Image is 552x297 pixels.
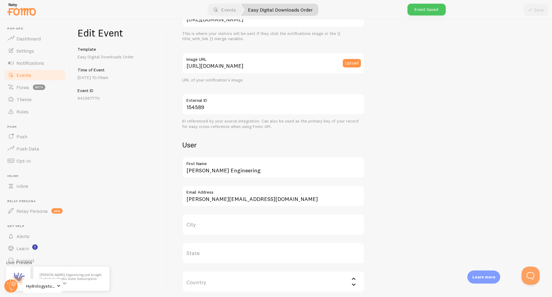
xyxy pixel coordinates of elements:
[16,133,27,140] span: Push
[78,95,160,101] p: 843567770
[4,33,66,45] a: Dashboard
[26,282,55,290] span: Hydrologystudio
[182,243,365,264] label: State
[22,279,63,293] a: Hydrologystudio
[472,274,495,280] p: Learn more
[4,155,66,167] a: Opt-In
[4,105,66,118] a: Rules
[4,81,66,93] a: Flows beta
[16,60,44,66] span: Notifications
[78,67,160,73] h5: Time of Event
[7,125,66,129] span: Push
[7,224,66,228] span: Get Help
[182,31,365,42] div: This is where your visitors will be sent if they click the notifications image or the {{ title_wi...
[4,45,66,57] a: Settings
[78,54,160,60] p: Easy Digital Downloads Order
[182,214,365,235] label: City
[16,84,29,90] span: Flows
[4,143,66,155] a: Push Data
[16,96,32,102] span: Theme
[7,199,66,203] span: Relay Persona
[343,59,361,67] button: Upload
[78,47,160,52] h5: Template
[16,36,41,42] span: Dashboard
[7,27,66,31] span: Pop-ups
[4,205,66,217] a: Relay Persona new
[182,119,365,129] div: ID referenced by your source integration. Can also be used as the primary key of your record for ...
[16,158,31,164] span: Opt-In
[32,244,38,250] svg: <p>Watch New Feature Tutorials!</p>
[16,257,34,264] span: Support
[467,271,500,284] div: Learn more
[78,74,160,81] p: [DATE] 10:09am
[182,140,365,150] h2: User
[6,2,37,17] img: fomo-relay-logo-orange.svg
[408,4,446,16] div: Event Saved
[16,233,30,239] span: Alerts
[4,57,66,69] a: Notifications
[182,94,365,104] label: External ID
[4,242,66,254] a: Learn
[4,130,66,143] a: Push
[16,109,29,115] span: Rules
[4,180,66,192] a: Inline
[4,93,66,105] a: Theme
[16,183,28,189] span: Inline
[33,85,45,90] span: beta
[16,72,31,78] span: Events
[16,245,29,251] span: Learn
[16,48,34,54] span: Settings
[78,88,160,93] h5: Event ID
[182,53,365,63] label: Image URL
[16,146,39,152] span: Push Data
[4,69,66,81] a: Events
[4,230,66,242] a: Alerts
[16,208,48,214] span: Relay Persona
[522,267,540,285] iframe: Help Scout Beacon - Open
[78,27,160,39] h1: Edit Event
[7,174,66,178] span: Inline
[182,157,365,167] label: First Name
[182,185,365,196] label: Email Address
[182,78,365,83] div: URL of your notification's image
[4,254,66,267] a: Support
[51,208,63,214] span: new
